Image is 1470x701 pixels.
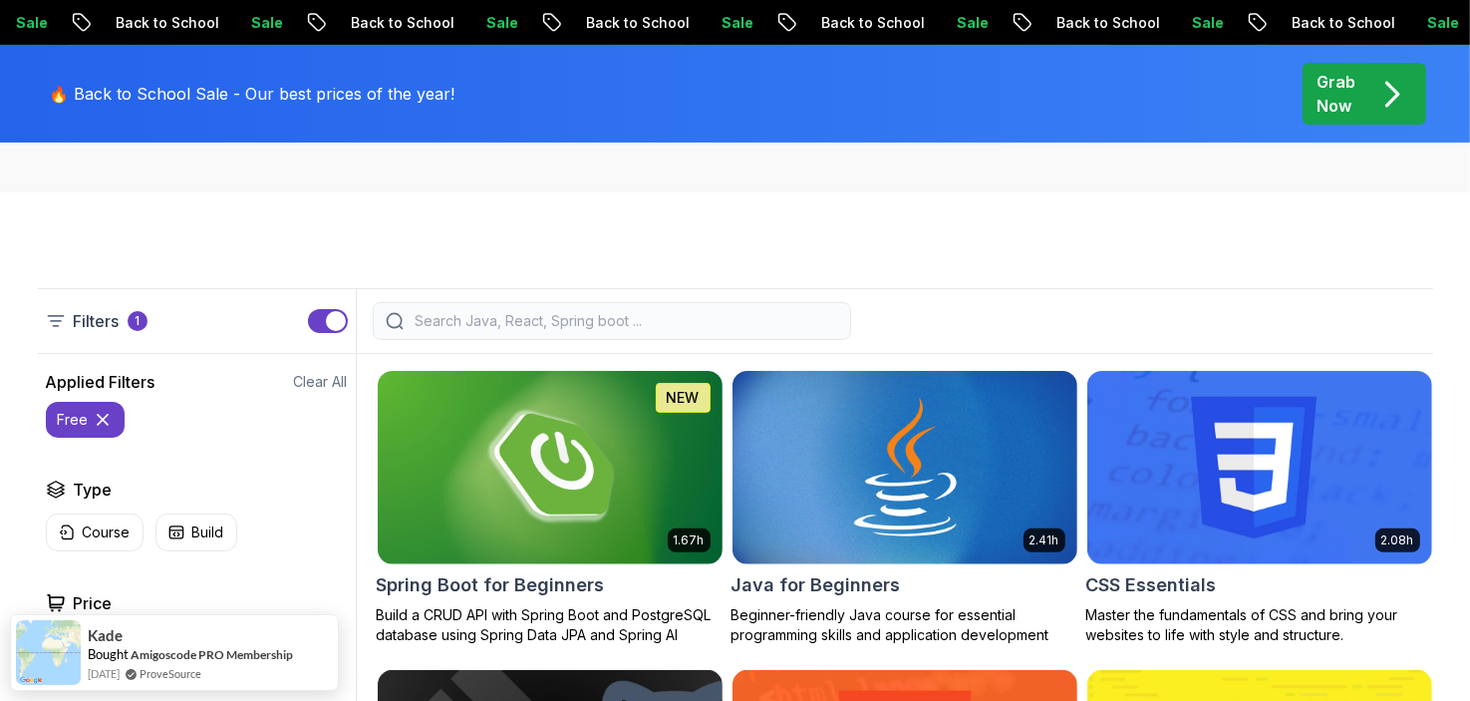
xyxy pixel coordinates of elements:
button: free [46,402,125,438]
h2: Type [74,478,113,502]
button: Build [155,514,237,551]
h2: Price [74,591,113,615]
p: Beginner-friendly Java course for essential programming skills and application development [732,605,1078,645]
p: Back to School [1038,13,1174,33]
a: Java for Beginners card2.41hJava for BeginnersBeginner-friendly Java course for essential program... [732,370,1078,645]
h2: CSS Essentials [1086,571,1217,599]
p: Build a CRUD API with Spring Boot and PostgreSQL database using Spring Data JPA and Spring AI [377,605,724,645]
p: 1 [135,313,140,329]
p: 2.41h [1029,532,1059,548]
p: NEW [667,388,700,408]
a: Amigoscode PRO Membership [131,646,293,663]
a: Spring Boot for Beginners card1.67hNEWSpring Boot for BeginnersBuild a CRUD API with Spring Boot ... [377,370,724,645]
p: Back to School [803,13,939,33]
h2: Applied Filters [46,370,155,394]
p: 🔥 Back to School Sale - Our best prices of the year! [50,82,455,106]
p: Sale [704,13,767,33]
p: 1.67h [674,532,705,548]
h2: Spring Boot for Beginners [377,571,605,599]
p: Sale [468,13,532,33]
p: Sale [1174,13,1238,33]
img: CSS Essentials card [1087,371,1432,564]
p: free [58,410,89,430]
span: Kade [88,627,123,644]
img: provesource social proof notification image [16,620,81,685]
a: CSS Essentials card2.08hCSS EssentialsMaster the fundamentals of CSS and bring your websites to l... [1086,370,1433,645]
button: Course [46,514,144,551]
p: Back to School [333,13,468,33]
p: Filters [74,309,120,333]
img: Java for Beginners card [733,371,1077,564]
p: Grab Now [1318,70,1356,118]
img: Spring Boot for Beginners card [378,371,723,564]
h2: Java for Beginners [732,571,901,599]
p: Master the fundamentals of CSS and bring your websites to life with style and structure. [1086,605,1433,645]
p: 2.08h [1381,532,1414,548]
a: ProveSource [140,665,201,682]
p: Back to School [98,13,233,33]
p: Back to School [568,13,704,33]
p: Course [83,523,131,542]
p: Build [192,523,224,542]
span: Bought [88,646,129,662]
p: Back to School [1274,13,1409,33]
p: Sale [939,13,1003,33]
span: [DATE] [88,665,120,682]
input: Search Java, React, Spring boot ... [412,311,838,331]
button: Clear All [294,372,348,392]
p: Sale [233,13,297,33]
